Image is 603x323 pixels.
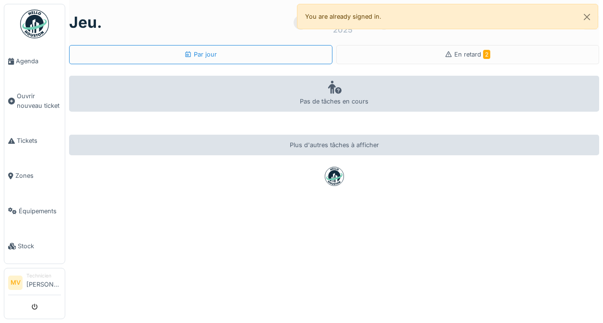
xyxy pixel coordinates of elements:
[333,24,353,35] div: 2025
[184,50,217,59] div: Par jour
[454,51,490,58] span: En retard
[17,92,61,110] span: Ouvrir nouveau ticket
[16,57,61,66] span: Agenda
[297,4,599,29] div: You are already signed in.
[4,158,65,193] a: Zones
[4,44,65,79] a: Agenda
[4,123,65,158] a: Tickets
[19,207,61,216] span: Équipements
[4,229,65,264] a: Stock
[8,276,23,290] li: MV
[20,10,49,38] img: Badge_color-CXgf-gQk.svg
[17,136,61,145] span: Tickets
[483,50,490,59] span: 2
[26,272,61,293] li: [PERSON_NAME]
[4,79,65,123] a: Ouvrir nouveau ticket
[69,135,599,155] div: Plus d'autres tâches à afficher
[15,171,61,180] span: Zones
[69,76,599,112] div: Pas de tâches en cours
[325,167,344,186] img: badge-BVDL4wpA.svg
[69,13,102,32] h1: jeu.
[576,4,598,30] button: Close
[18,242,61,251] span: Stock
[4,194,65,229] a: Équipements
[8,272,61,295] a: MV Technicien[PERSON_NAME]
[26,272,61,279] div: Technicien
